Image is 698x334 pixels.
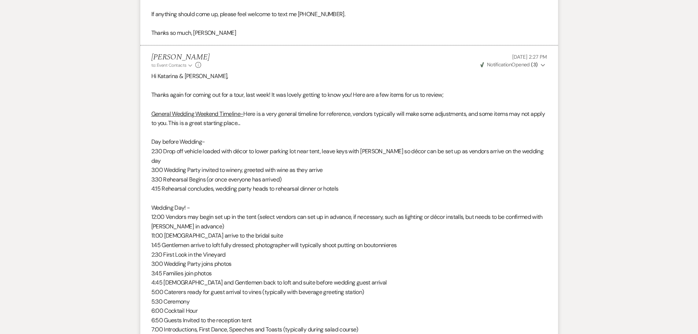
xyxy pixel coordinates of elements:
[151,110,244,118] u: General Wedding Weekend Timeline-
[151,287,547,297] p: 5:00 Caterers ready for guest arrival to vines (typically with beverage greeting station)
[151,72,228,80] span: Hi Katarina & [PERSON_NAME],
[151,62,193,69] button: to: Event Contacts
[479,61,547,69] button: NotificationOpened (3)
[487,61,512,68] span: Notification
[151,269,547,278] p: 3:45 Families join photos
[151,10,547,19] p: If anything should come up, please feel welcome to text me [PHONE_NUMBER].
[151,231,547,241] p: 11:00 [DEMOGRAPHIC_DATA] arrive to the bridal suite
[151,297,547,307] p: 5:30 Ceremony
[151,137,547,147] p: Day before Wedding-
[151,147,547,165] p: 2:30 Drop off vehicle loaded with décor to lower parking lot near tent, leave keys with [PERSON_N...
[151,53,210,62] h5: [PERSON_NAME]
[151,110,545,127] span: Here is a very general timeline for reference, vendors typically will make some adjustments, and ...
[151,28,547,38] p: Thanks so much, [PERSON_NAME]
[151,175,547,184] p: 3:30 Rehearsal Begins (or once everyone has arrived)
[151,316,547,325] p: 6:50 Guests Invited to the reception tent
[512,54,547,60] span: [DATE] 2:27 PM
[151,306,547,316] p: 6:00 Cocktail Hour
[151,62,186,68] span: to: Event Contacts
[151,91,444,99] span: Thanks again for coming out for a tour, last week! It was lovely getting to know you! Here are a ...
[151,259,547,269] p: 3:00 Wedding Party joins photos
[151,278,547,287] p: 4:45 [DEMOGRAPHIC_DATA] and Gentlemen back to loft and suite before wedding guest arrival
[531,61,538,68] strong: ( 3 )
[151,184,547,194] p: 4:15 Rehearsal concludes, wedding party heads to rehearsal dinner or hotels
[151,165,547,175] p: 3:00 Wedding Party invited to winery, greeted with wine as they arrive
[151,203,547,213] p: Wedding Day! -
[151,250,547,260] p: 2:30 First Look in the Vineyard
[151,241,547,250] p: 1:45 Gentlemen arrive to loft fully dressed; photographer will typically shoot putting on boutonn...
[151,212,547,231] p: 12:00 Vendors may begin set up in the tent (select vendors can set up in advance, if necessary, s...
[480,61,538,68] span: Opened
